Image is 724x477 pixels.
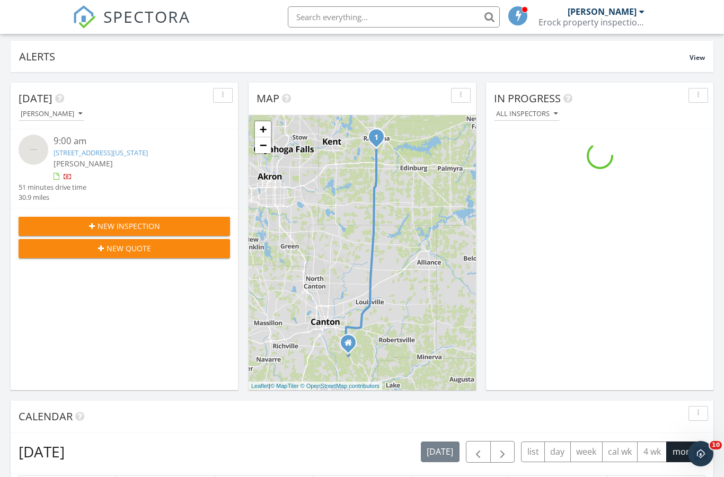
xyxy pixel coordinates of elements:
img: streetview [19,135,48,164]
span: Calendar [19,409,73,423]
div: Erock property inspections [538,17,644,28]
div: 3994 Baum st se, Canton OH 44707 [348,342,355,349]
button: [PERSON_NAME] [19,107,84,121]
span: 10 [710,441,722,449]
button: cal wk [602,441,638,462]
span: In Progress [494,91,561,105]
iframe: Intercom live chat [688,441,713,466]
span: New Quote [107,243,151,254]
button: week [570,441,603,462]
span: New Inspection [98,220,160,232]
button: day [544,441,571,462]
div: | [249,382,382,391]
button: list [521,441,545,462]
i: 1 [374,134,378,142]
a: Zoom out [255,137,271,153]
span: Map [257,91,279,105]
input: Search everything... [288,6,500,28]
div: 4165 Timber Run, Ravenna, Ohio 44266 [376,137,383,143]
img: The Best Home Inspection Software - Spectora [73,5,96,29]
button: All Inspectors [494,107,560,121]
div: All Inspectors [496,110,558,118]
button: 4 wk [637,441,667,462]
a: Leaflet [251,383,269,389]
button: Next month [490,441,515,463]
button: month [666,441,705,462]
div: [PERSON_NAME] [568,6,637,17]
div: Alerts [19,49,690,64]
div: 9:00 am [54,135,212,148]
a: © MapTiler [270,383,299,389]
button: [DATE] [421,441,460,462]
a: [STREET_ADDRESS][US_STATE] [54,148,148,157]
button: New Inspection [19,217,230,236]
div: [PERSON_NAME] [21,110,82,118]
a: SPECTORA [73,14,190,37]
a: Zoom in [255,121,271,137]
a: 9:00 am [STREET_ADDRESS][US_STATE] [PERSON_NAME] 51 minutes drive time 30.9 miles [19,135,230,202]
div: 51 minutes drive time [19,182,86,192]
a: © OpenStreetMap contributors [301,383,379,389]
button: New Quote [19,239,230,258]
h2: [DATE] [19,441,65,462]
span: SPECTORA [103,5,190,28]
button: Previous month [466,441,491,463]
span: View [690,53,705,62]
span: [DATE] [19,91,52,105]
div: 30.9 miles [19,192,86,202]
span: [PERSON_NAME] [54,158,113,169]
